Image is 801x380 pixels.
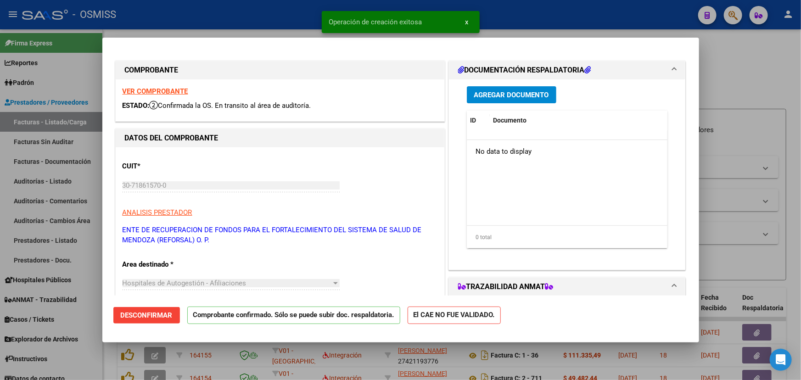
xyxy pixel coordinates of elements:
[467,226,668,249] div: 0 total
[123,161,217,172] p: CUIT
[123,225,437,246] p: ENTE DE RECUPERACION DE FONDOS PARA EL FORTALECIMIENTO DEL SISTEMA DE SALUD DE MENDOZA (REFORSAL)...
[467,111,490,130] datatable-header-cell: ID
[471,117,476,124] span: ID
[467,86,556,103] button: Agregar Documento
[465,18,469,26] span: x
[770,349,792,371] div: Open Intercom Messenger
[121,311,173,319] span: Desconfirmar
[123,101,150,110] span: ESTADO:
[125,66,179,74] strong: COMPROBANTE
[449,61,686,79] mat-expansion-panel-header: DOCUMENTACIÓN RESPALDATORIA
[408,307,501,324] strong: El CAE NO FUE VALIDADO.
[474,91,549,99] span: Agregar Documento
[449,278,686,296] mat-expansion-panel-header: TRAZABILIDAD ANMAT
[449,79,686,270] div: DOCUMENTACIÓN RESPALDATORIA
[150,101,311,110] span: Confirmada la OS. En transito al área de auditoría.
[123,87,188,95] a: VER COMPROBANTE
[187,307,400,324] p: Comprobante confirmado. Sólo se puede subir doc. respaldatoria.
[113,307,180,324] button: Desconfirmar
[123,208,192,217] span: ANALISIS PRESTADOR
[329,17,422,27] span: Operación de creación exitosa
[458,65,591,76] h1: DOCUMENTACIÓN RESPALDATORIA
[493,117,527,124] span: Documento
[123,279,246,287] span: Hospitales de Autogestión - Afiliaciones
[458,281,554,292] h1: TRAZABILIDAD ANMAT
[125,134,218,142] strong: DATOS DEL COMPROBANTE
[458,14,476,30] button: x
[123,259,217,270] p: Area destinado *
